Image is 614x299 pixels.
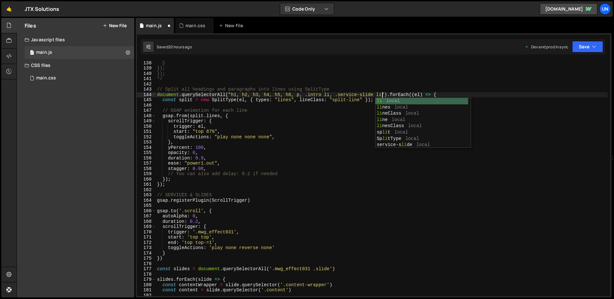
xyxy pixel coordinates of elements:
[137,108,156,113] div: 147
[599,3,611,15] a: Un
[137,113,156,119] div: 148
[137,71,156,77] div: 140
[137,287,156,293] div: 181
[137,129,156,134] div: 151
[36,75,56,81] div: main.css
[137,261,156,267] div: 176
[137,177,156,182] div: 160
[137,150,156,156] div: 155
[540,3,597,15] a: [DOMAIN_NAME]
[137,145,156,150] div: 154
[36,50,52,55] div: main.js
[137,266,156,272] div: 177
[168,44,192,50] div: 20 hours ago
[30,51,34,56] span: 1
[137,97,156,103] div: 145
[137,282,156,288] div: 180
[137,76,156,82] div: 141
[137,66,156,71] div: 139
[137,208,156,214] div: 166
[25,22,36,29] h2: Files
[137,277,156,282] div: 179
[137,219,156,224] div: 168
[219,22,246,29] div: New File
[137,118,156,124] div: 149
[137,140,156,145] div: 153
[572,41,603,53] button: Save
[137,240,156,246] div: 172
[25,72,134,85] div: 16032/42936.css
[137,187,156,193] div: 162
[103,23,127,28] button: New File
[137,230,156,235] div: 170
[137,134,156,140] div: 152
[137,251,156,256] div: 174
[137,156,156,161] div: 156
[137,192,156,198] div: 163
[137,182,156,187] div: 161
[137,214,156,219] div: 167
[525,44,568,50] div: Dev and prod in sync
[157,44,192,50] div: Saved
[17,33,134,46] div: Javascript files
[137,235,156,240] div: 171
[137,245,156,251] div: 173
[25,46,134,59] div: 16032/42934.js
[280,3,334,15] button: Code Only
[137,203,156,208] div: 165
[137,224,156,230] div: 169
[137,293,156,298] div: 182
[17,59,134,72] div: CSS files
[137,198,156,203] div: 164
[1,1,17,17] a: 🤙
[185,22,205,29] div: main.css
[137,124,156,129] div: 150
[137,92,156,98] div: 144
[137,171,156,177] div: 159
[137,103,156,108] div: 146
[137,166,156,172] div: 158
[25,5,59,13] div: JTX Solutions
[137,256,156,261] div: 175
[137,87,156,92] div: 143
[137,161,156,166] div: 157
[146,22,162,29] div: main.js
[137,272,156,277] div: 178
[137,82,156,87] div: 142
[137,61,156,66] div: 138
